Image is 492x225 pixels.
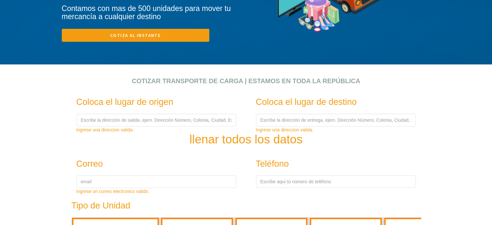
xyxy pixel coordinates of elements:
[71,77,421,84] h2: Cotizar transporte de carga | Estamos en toda la República
[256,175,416,188] input: Escríbe aquí tú número de teléfono
[460,193,484,217] iframe: Drift Widget Chat Controller
[256,97,402,107] h3: Coloca el lugar de destino
[76,114,236,127] input: Escríbe la dirección de salida, ejem. Dirección Número, Colonia, Ciudad, Estado, Código Postal.
[76,188,236,195] div: Ingrese un correo electronico valido.
[256,159,402,169] h3: Teléfono
[5,64,487,71] div: click para cotizar
[76,127,236,133] div: Ingrese una direccion valida.
[62,5,246,21] h4: Contamos con mas de 500 unidades para mover tu mercancía a cualquier destino
[71,201,391,211] h3: Tipo de Unidad
[256,114,416,127] input: Escríbe la dirección de entrega, ejem. Dirección Número, Colonia, Ciudad, Estado, Código Postal.
[256,127,416,133] div: Ingrese una direccion valida.
[76,175,236,188] input: email
[76,97,222,107] h3: Coloca el lugar de origen
[62,29,209,42] a: Cotiza al instante
[76,159,222,169] h3: Correo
